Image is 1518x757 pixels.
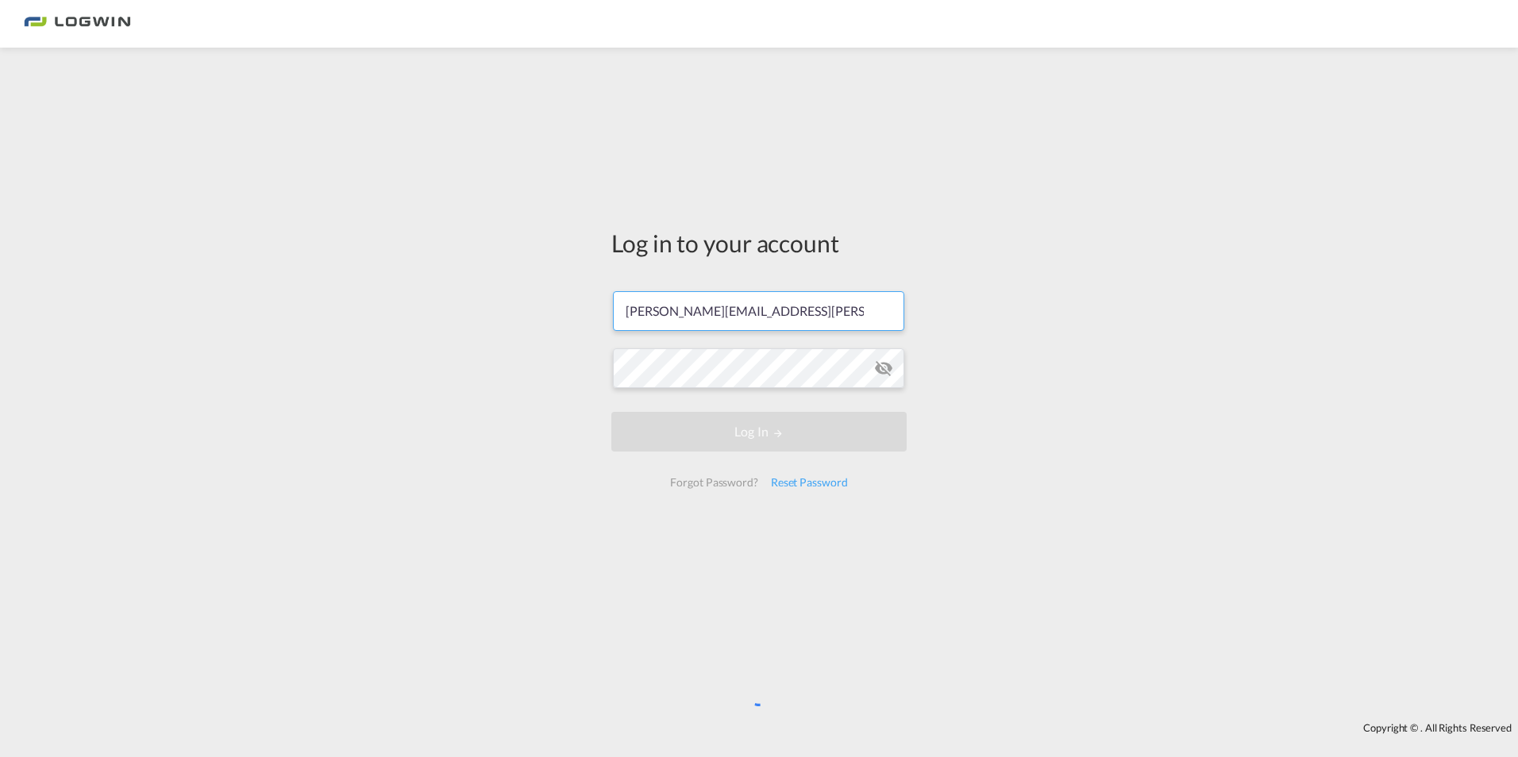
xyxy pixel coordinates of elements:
[664,468,764,497] div: Forgot Password?
[611,226,907,259] div: Log in to your account
[765,468,854,497] div: Reset Password
[611,412,907,452] button: LOGIN
[874,359,893,378] md-icon: icon-eye-off
[613,291,904,331] input: Enter email/phone number
[24,6,131,42] img: bc73a0e0d8c111efacd525e4c8ad7d32.png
